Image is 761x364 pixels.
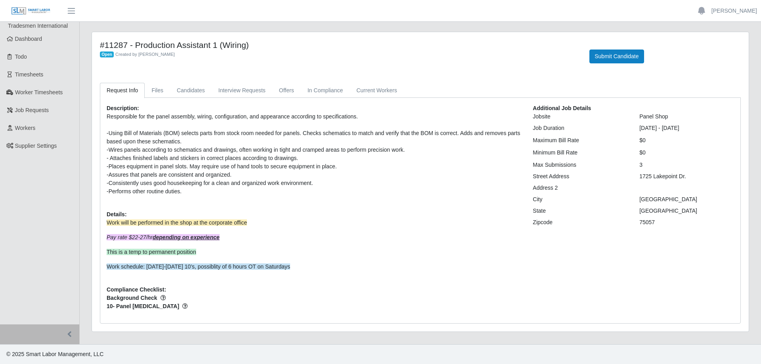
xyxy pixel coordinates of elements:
[107,294,521,302] span: Background Check
[115,52,175,57] span: Created by [PERSON_NAME]
[100,40,577,50] h4: #11287 - Production Assistant 1 (Wiring)
[527,172,633,181] div: Street Address
[527,112,633,121] div: Jobsite
[100,83,145,98] a: Request Info
[527,207,633,215] div: State
[107,286,166,293] b: Compliance Checklist:
[107,171,521,179] div: -Assures that panels are consistent and organized.
[533,105,591,111] b: Additional Job Details
[272,83,301,98] a: Offers
[107,179,521,187] div: -Consistently uses good housekeeping for a clean and organized work environment.
[170,83,212,98] a: Candidates
[107,263,290,270] span: Work schedule: [DATE]-[DATE] 10's, possiblity of 6 hours OT on Saturdays
[15,107,49,113] span: Job Requests
[107,234,220,240] em: Pay rate $22-27/hr
[107,112,521,121] div: Responsible for the panel assembly, wiring, configuration, and appearance according to specificat...
[107,211,127,217] b: Details:
[212,83,272,98] a: Interview Requests
[11,7,51,15] img: SLM Logo
[6,351,103,357] span: © 2025 Smart Labor Management, LLC
[15,89,63,95] span: Worker Timesheets
[633,112,740,121] div: Panel Shop
[633,149,740,157] div: $0
[107,146,521,154] div: -Wires panels according to schematics and drawings, often working in tight and cramped areas to p...
[527,161,633,169] div: Max Submissions
[107,105,139,111] b: Description:
[107,154,521,162] div: - Attaches finished labels and stickers in correct places according to drawings.
[15,125,36,131] span: Workers
[145,83,170,98] a: Files
[100,51,114,58] span: Open
[633,124,740,132] div: [DATE] - [DATE]
[633,207,740,215] div: [GEOGRAPHIC_DATA]
[527,184,633,192] div: Address 2
[350,83,403,98] a: Current Workers
[527,149,633,157] div: Minimum Bill Rate
[527,136,633,145] div: Maximum Bill Rate
[301,83,350,98] a: In Compliance
[633,172,740,181] div: 1725 Lakepoint Dr.
[633,136,740,145] div: $0
[527,124,633,132] div: Job Duration
[15,53,27,60] span: Todo
[107,219,247,226] span: Work will be performed in the shop at the corporate office
[107,187,521,196] div: -Performs other routine duties.
[153,234,220,240] strong: depending on experience
[633,161,740,169] div: 3
[107,302,521,311] span: 10- Panel [MEDICAL_DATA]
[527,195,633,204] div: City
[589,50,644,63] button: Submit Candidate
[107,129,521,146] div: -Using Bill of Materials (BOM) selects parts from stock room needed for panels. Checks schematics...
[633,218,740,227] div: 75057
[15,143,57,149] span: Supplier Settings
[711,7,757,15] a: [PERSON_NAME]
[107,249,196,255] span: This is a temp to permanent position
[8,23,68,29] span: Tradesmen International
[15,71,44,78] span: Timesheets
[527,218,633,227] div: Zipcode
[633,195,740,204] div: [GEOGRAPHIC_DATA]
[107,162,521,171] div: -Places equipment in panel slots. May require use of hand tools to secure equipment in place.
[15,36,42,42] span: Dashboard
